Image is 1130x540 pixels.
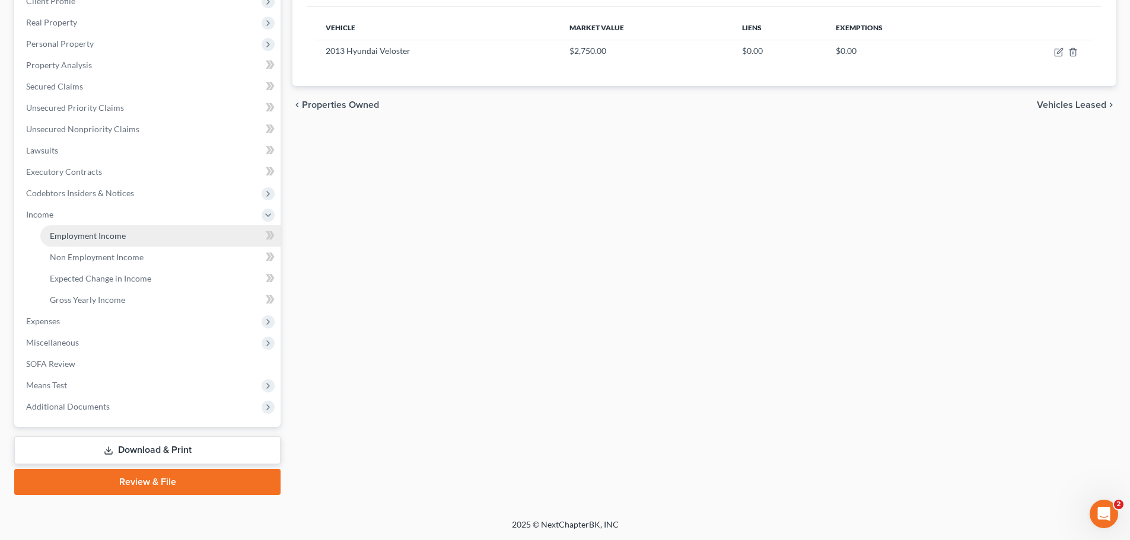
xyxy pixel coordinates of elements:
[26,124,139,134] span: Unsecured Nonpriority Claims
[26,188,134,198] span: Codebtors Insiders & Notices
[316,16,560,40] th: Vehicle
[26,209,53,219] span: Income
[14,469,281,495] a: Review & File
[17,161,281,183] a: Executory Contracts
[826,16,981,40] th: Exemptions
[17,55,281,76] a: Property Analysis
[292,100,379,110] button: chevron_left Properties Owned
[733,16,826,40] th: Liens
[826,40,981,62] td: $0.00
[40,289,281,311] a: Gross Yearly Income
[1037,100,1116,110] button: Vehicles Leased chevron_right
[50,295,125,305] span: Gross Yearly Income
[40,225,281,247] a: Employment Income
[40,247,281,268] a: Non Employment Income
[26,39,94,49] span: Personal Property
[1106,100,1116,110] i: chevron_right
[1114,500,1123,509] span: 2
[560,16,733,40] th: Market Value
[1037,100,1106,110] span: Vehicles Leased
[17,97,281,119] a: Unsecured Priority Claims
[292,100,302,110] i: chevron_left
[1090,500,1118,528] iframe: Intercom live chat
[227,519,903,540] div: 2025 © NextChapterBK, INC
[26,145,58,155] span: Lawsuits
[50,273,151,283] span: Expected Change in Income
[26,401,110,411] span: Additional Documents
[26,81,83,91] span: Secured Claims
[26,60,92,70] span: Property Analysis
[26,337,79,347] span: Miscellaneous
[50,252,144,262] span: Non Employment Income
[26,103,124,113] span: Unsecured Priority Claims
[26,380,67,390] span: Means Test
[17,76,281,97] a: Secured Claims
[40,268,281,289] a: Expected Change in Income
[17,353,281,375] a: SOFA Review
[50,231,126,241] span: Employment Income
[302,100,379,110] span: Properties Owned
[17,119,281,140] a: Unsecured Nonpriority Claims
[26,359,75,369] span: SOFA Review
[17,140,281,161] a: Lawsuits
[26,17,77,27] span: Real Property
[26,167,102,177] span: Executory Contracts
[316,40,560,62] td: 2013 Hyundai Veloster
[560,40,733,62] td: $2,750.00
[26,316,60,326] span: Expenses
[14,436,281,464] a: Download & Print
[733,40,826,62] td: $0.00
